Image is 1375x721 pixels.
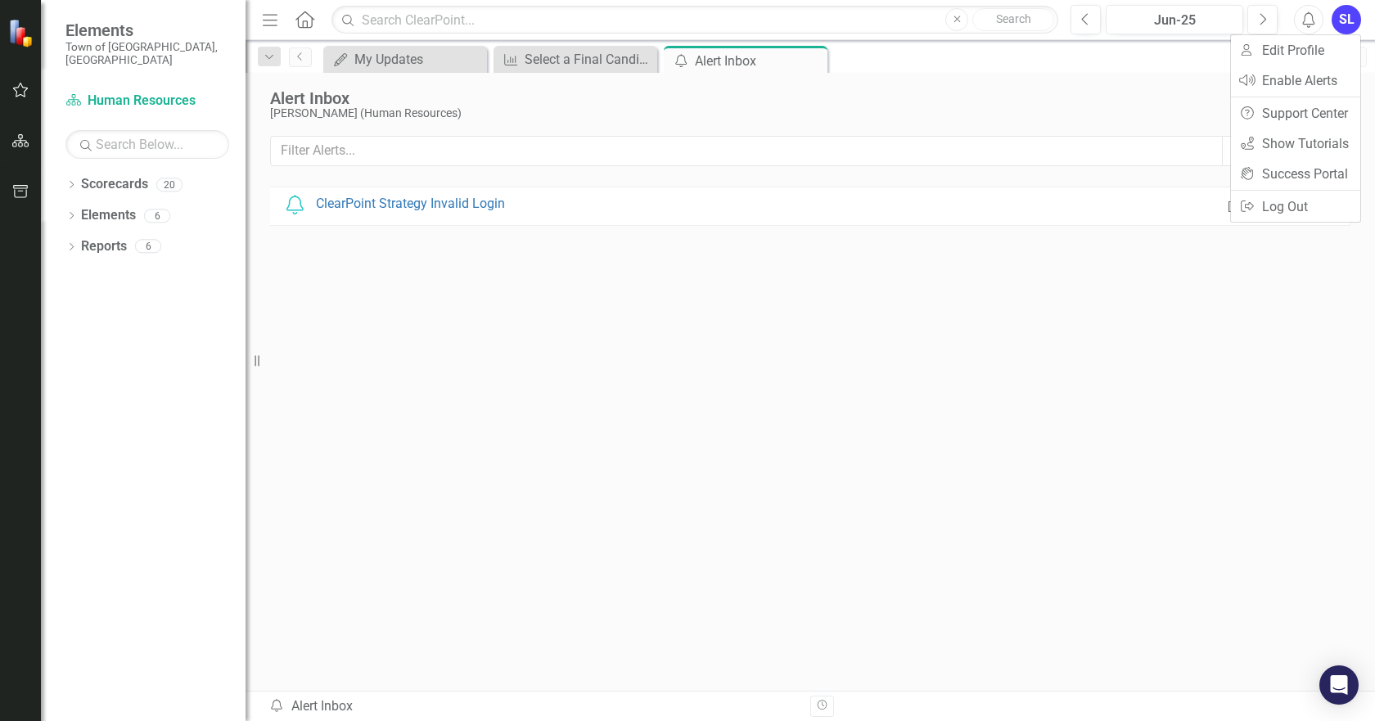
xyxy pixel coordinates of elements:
[1228,199,1305,214] small: [DATE] 1:31 PM
[135,240,161,254] div: 6
[8,19,37,47] img: ClearPoint Strategy
[316,195,505,214] div: ClearPoint Strategy Invalid Login
[144,209,170,223] div: 6
[270,136,1223,166] input: Filter Alerts...
[1231,128,1360,159] a: Show Tutorials
[327,49,483,70] a: My Updates
[65,40,229,67] small: Town of [GEOGRAPHIC_DATA], [GEOGRAPHIC_DATA]
[270,107,1285,119] div: [PERSON_NAME] (Human Resources)
[81,175,148,194] a: Scorecards
[972,8,1054,31] button: Search
[1231,192,1360,222] a: Log Out
[1319,665,1359,705] div: Open Intercom Messenger
[65,20,229,40] span: Elements
[525,49,653,70] div: Select a Final Candidate within 2 Business Days of the Final Set of Interviews
[81,237,127,256] a: Reports
[498,49,653,70] a: Select a Final Candidate within 2 Business Days of the Final Set of Interviews
[1231,65,1360,96] a: Enable Alerts
[1231,98,1360,128] a: Support Center
[1332,5,1361,34] button: SL
[354,49,483,70] div: My Updates
[1231,35,1360,65] a: Edit Profile
[695,51,823,71] div: Alert Inbox
[1106,5,1243,34] button: Jun-25
[1111,11,1237,30] div: Jun-25
[331,6,1058,34] input: Search ClearPoint...
[65,130,229,159] input: Search Below...
[268,697,798,716] div: Alert Inbox
[65,92,229,110] a: Human Resources
[156,178,183,192] div: 20
[270,89,1285,107] div: Alert Inbox
[996,12,1031,25] span: Search
[1231,159,1360,189] a: Success Portal
[81,206,136,225] a: Elements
